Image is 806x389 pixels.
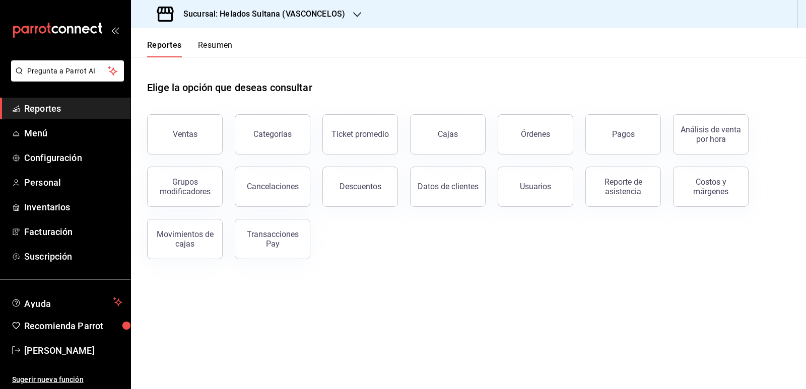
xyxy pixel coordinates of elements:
[24,126,122,140] span: Menú
[418,182,479,191] div: Datos de clientes
[673,167,749,207] button: Costos y márgenes
[438,129,458,139] div: Cajas
[322,114,398,154] button: Ticket promedio
[680,125,742,144] div: Análisis de venta por hora
[585,167,661,207] button: Reporte de asistencia
[147,114,223,154] button: Ventas
[147,80,312,95] h1: Elige la opción que deseas consultar
[331,129,389,139] div: Ticket promedio
[24,319,122,333] span: Recomienda Parrot
[410,114,486,154] button: Cajas
[520,182,551,191] div: Usuarios
[24,102,122,115] span: Reportes
[340,182,381,191] div: Descuentos
[235,114,310,154] button: Categorías
[24,250,122,263] span: Suscripción
[175,8,345,20] h3: Sucursal: Helados Sultana (VASCONCELOS)
[7,73,124,84] a: Pregunta a Parrot AI
[498,167,573,207] button: Usuarios
[198,40,233,57] button: Resumen
[11,60,124,82] button: Pregunta a Parrot AI
[253,129,292,139] div: Categorías
[24,344,122,357] span: [PERSON_NAME]
[147,40,182,57] button: Reportes
[410,167,486,207] button: Datos de clientes
[24,225,122,239] span: Facturación
[24,296,109,308] span: Ayuda
[673,114,749,154] button: Análisis de venta por hora
[592,177,654,196] div: Reporte de asistencia
[680,177,742,196] div: Costos y márgenes
[24,151,122,165] span: Configuración
[585,114,661,154] button: Pagos
[24,176,122,189] span: Personal
[173,129,197,139] div: Ventas
[241,229,304,249] div: Transacciones Pay
[247,182,299,191] div: Cancelaciones
[147,167,223,207] button: Grupos modificadores
[27,66,108,76] span: Pregunta a Parrot AI
[147,40,233,57] div: navigation tabs
[12,374,122,385] span: Sugerir nueva función
[24,200,122,214] span: Inventarios
[235,219,310,259] button: Transacciones Pay
[154,229,216,249] div: Movimientos de cajas
[147,219,223,259] button: Movimientos de cajas
[111,26,119,34] button: open_drawer_menu
[521,129,550,139] div: Órdenes
[612,129,635,139] div: Pagos
[498,114,573,154] button: Órdenes
[322,167,398,207] button: Descuentos
[235,167,310,207] button: Cancelaciones
[154,177,216,196] div: Grupos modificadores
